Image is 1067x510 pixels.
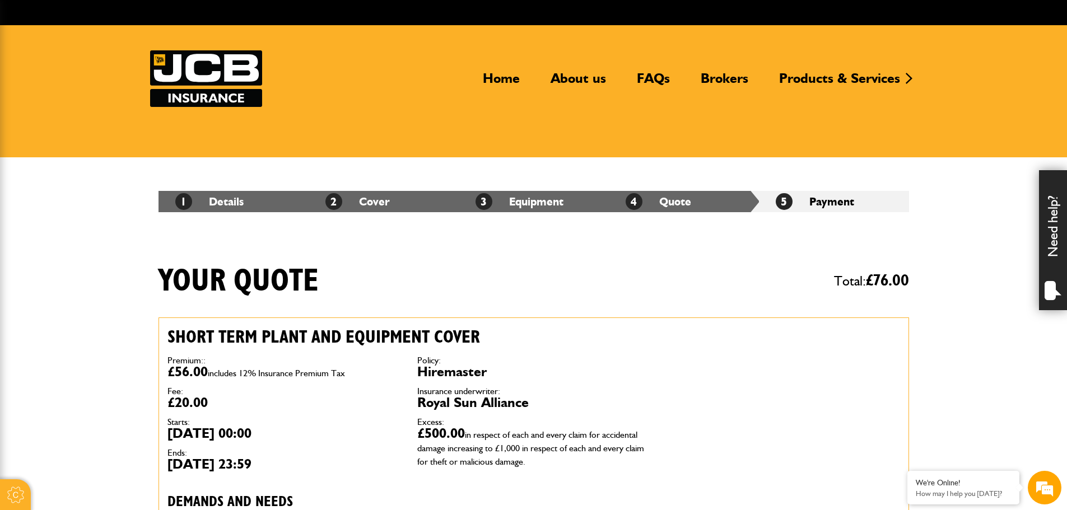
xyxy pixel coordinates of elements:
dd: Hiremaster [417,365,650,378]
dd: £500.00 [417,427,650,467]
div: We're Online! [916,478,1011,488]
span: £ [866,273,909,289]
dt: Ends: [167,448,400,457]
dt: Fee: [167,387,400,396]
a: 1Details [175,195,244,208]
dd: [DATE] 23:59 [167,457,400,471]
dt: Policy: [417,356,650,365]
a: JCB Insurance Services [150,50,262,107]
span: Total: [834,268,909,294]
dd: Royal Sun Alliance [417,396,650,409]
li: Quote [609,191,759,212]
dt: Starts: [167,418,400,427]
dd: £56.00 [167,365,400,378]
dt: Insurance underwriter: [417,387,650,396]
h2: Short term plant and equipment cover [167,326,650,348]
a: 2Cover [325,195,390,208]
p: How may I help you today? [916,489,1011,498]
a: FAQs [628,70,678,96]
div: Need help? [1039,170,1067,310]
img: JCB Insurance Services logo [150,50,262,107]
dd: [DATE] 00:00 [167,427,400,440]
a: 3Equipment [476,195,563,208]
a: Products & Services [771,70,908,96]
dt: Excess: [417,418,650,427]
h1: Your quote [159,263,319,300]
span: 5 [776,193,793,210]
span: in respect of each and every claim for accidental damage increasing to £1,000 in respect of each ... [417,429,644,467]
li: Payment [759,191,909,212]
span: 76.00 [873,273,909,289]
a: Home [474,70,528,96]
a: About us [542,70,614,96]
a: Brokers [692,70,757,96]
span: 4 [626,193,642,210]
span: 1 [175,193,192,210]
dt: Premium:: [167,356,400,365]
span: includes 12% Insurance Premium Tax [208,368,345,378]
dd: £20.00 [167,396,400,409]
span: 3 [476,193,492,210]
span: 2 [325,193,342,210]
